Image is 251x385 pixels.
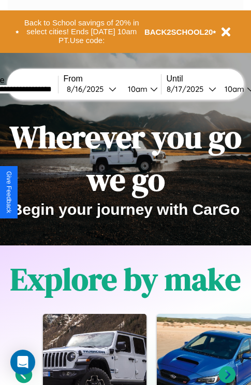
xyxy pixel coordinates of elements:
[10,350,35,375] div: Open Intercom Messenger
[67,84,109,94] div: 8 / 16 / 2025
[144,27,213,36] b: BACK2SCHOOL20
[167,84,209,94] div: 8 / 17 / 2025
[219,84,247,94] div: 10am
[123,84,150,94] div: 10am
[120,84,161,94] button: 10am
[64,84,120,94] button: 8/16/2025
[19,16,144,48] button: Back to School savings of 20% in select cities! Ends [DATE] 10am PT.Use code:
[64,74,161,84] label: From
[5,171,12,213] div: Give Feedback
[10,258,241,300] h1: Explore by make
